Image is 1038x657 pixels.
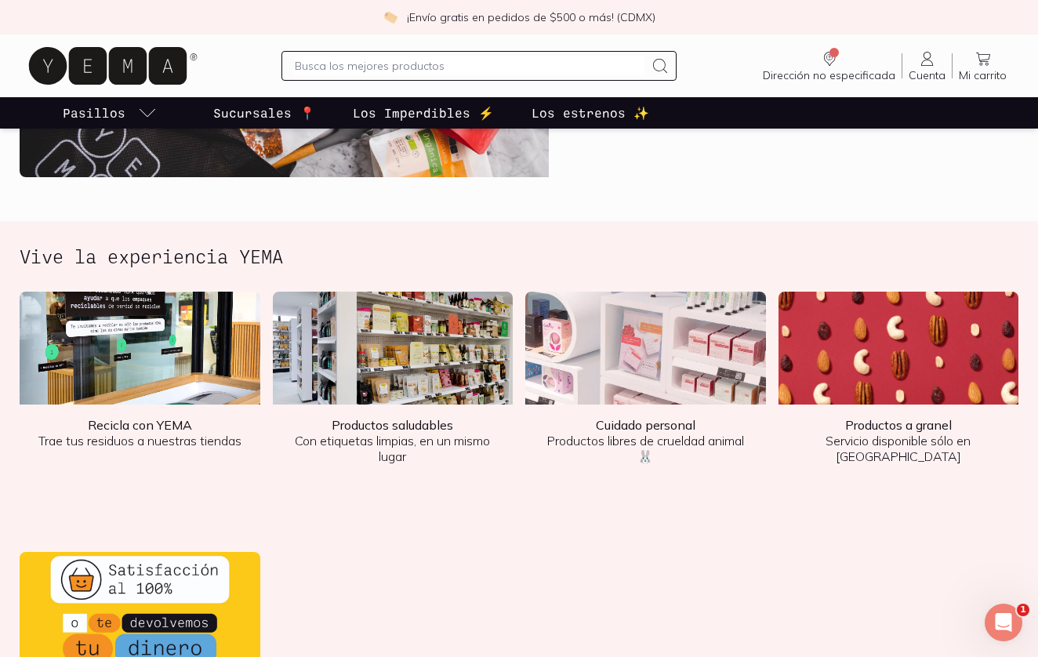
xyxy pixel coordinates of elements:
a: Dirección no especificada [757,49,902,82]
p: ¡Envío gratis en pedidos de $500 o más! (CDMX) [407,9,655,25]
p: Los Imperdibles ⚡️ [353,103,494,122]
p: Pasillos [63,103,125,122]
p: Los estrenos ✨ [532,103,649,122]
a: Los Imperdibles ⚡️ [350,97,497,129]
a: Mi carrito [953,49,1013,82]
input: Busca los mejores productos [295,56,644,75]
p: Sucursales 📍 [213,103,315,122]
p: Trae tus residuos a nuestras tiendas [32,417,248,448]
a: Los estrenos ✨ [528,97,652,129]
b: Productos a granel [845,417,952,433]
a: Cuenta [902,49,952,82]
span: Mi carrito [959,68,1007,82]
span: Dirección no especificada [763,68,895,82]
iframe: Intercom live chat [985,604,1022,641]
b: Cuidado personal [596,417,695,433]
a: Sucursales 📍 [210,97,318,129]
a: pasillo-todos-link [60,97,160,129]
b: Productos saludables [332,417,453,433]
span: Cuenta [909,68,945,82]
span: 1 [1017,604,1029,616]
b: Recicla con YEMA [88,417,192,433]
p: Servicio disponible sólo en [GEOGRAPHIC_DATA] [791,417,1007,464]
img: check [383,10,397,24]
p: Con etiquetas limpias, en un mismo lugar [285,417,501,464]
h2: Vive la experiencia YEMA [20,246,283,267]
p: Productos libres de crueldad animal 🐰 [538,417,753,464]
